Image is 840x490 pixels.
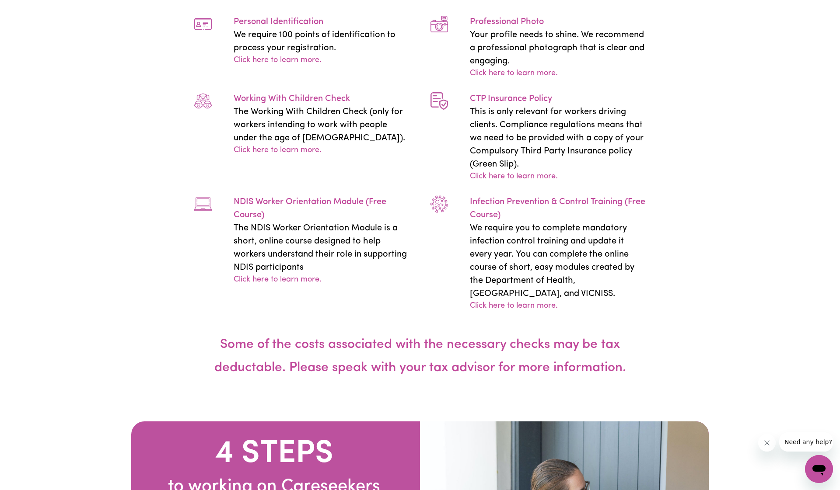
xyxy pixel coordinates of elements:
[470,105,646,171] p: This is only relevant for workers driving clients. Compliance regulations means that we need to b...
[234,92,409,105] p: Working With Children Check
[470,68,558,80] a: Click here to learn more.
[234,145,322,156] a: Click here to learn more.
[470,195,646,222] p: Infection Prevention & Control Training (Free Course)
[779,432,833,452] iframe: Message from company
[470,222,646,300] p: We require you to complete mandatory infection control training and update it every year. You can...
[234,274,322,286] a: Click here to learn more.
[189,312,651,400] h4: Some of the costs associated with the necessary checks may be tax deductable. Please speak with y...
[234,195,409,222] p: NDIS Worker Orientation Module (Free Course)
[470,92,646,105] p: CTP Insurance Policy
[234,55,322,66] a: Click here to learn more.
[194,195,212,213] img: require-25.67985ad0.png
[234,28,409,55] p: We require 100 points of identification to process your registration.
[430,195,448,213] img: require-26.eea9f5f5.png
[194,92,212,110] img: require-14.74c12e47.png
[430,92,448,110] img: require-24.5839ea8f.png
[758,434,776,452] iframe: Close message
[470,300,558,312] a: Click here to learn more.
[470,28,646,68] p: Your profile needs to shine. We recommend a professional photograph that is clear and engaging.
[234,15,409,28] p: Personal Identification
[805,455,833,483] iframe: Button to launch messaging window
[194,15,212,33] img: require-13.acbe3b74.png
[470,171,558,183] a: Click here to learn more.
[430,15,448,33] img: require-23.afc0f009.png
[470,15,646,28] p: Professional Photo
[142,435,406,473] h2: 4 STEPS
[234,222,409,274] p: The NDIS Worker Orientation Module is a short, online course designed to help workers understand ...
[234,105,409,145] p: The Working With Children Check (only for workers intending to work with people under the age of ...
